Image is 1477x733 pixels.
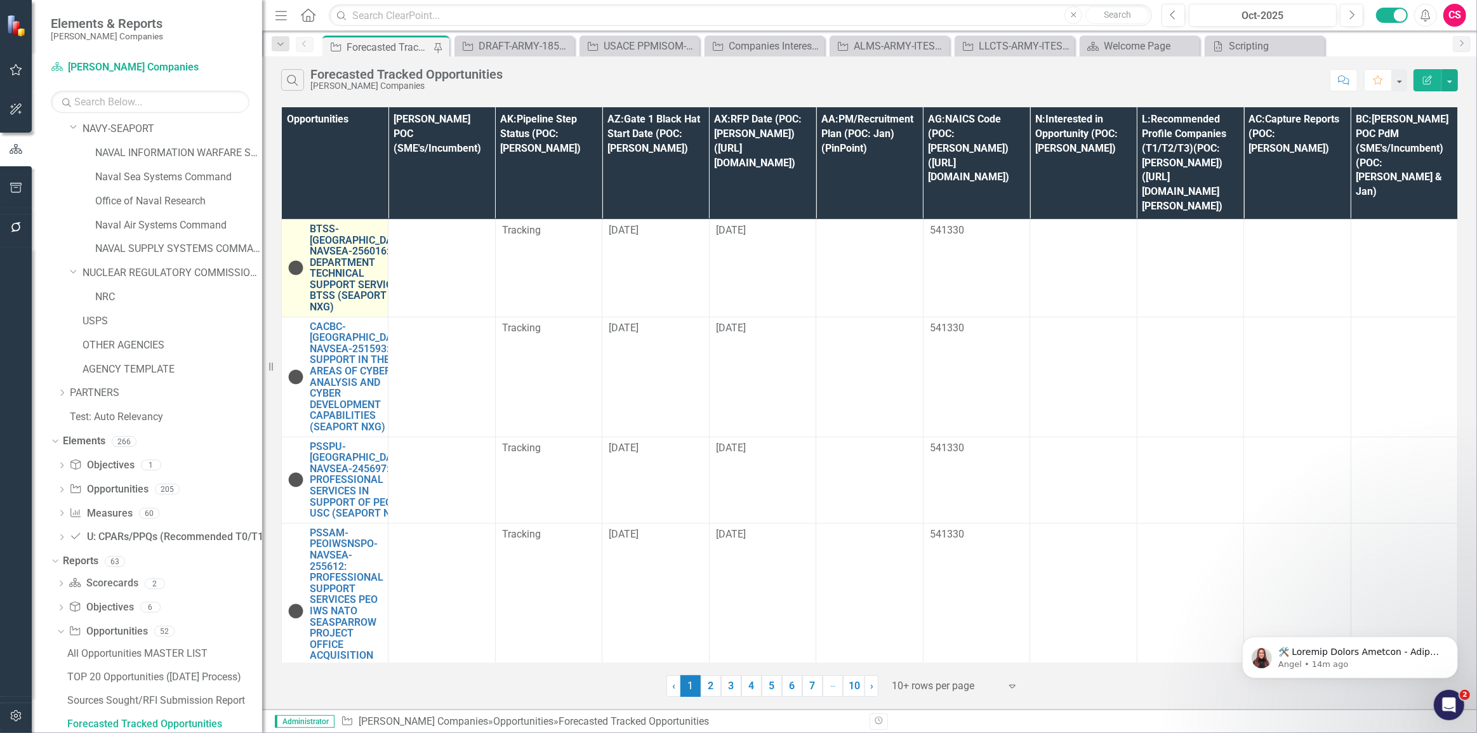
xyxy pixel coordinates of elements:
[141,460,161,471] div: 1
[341,715,860,729] div: » »
[708,38,821,54] a: Companies Interested Report
[6,14,29,36] img: ClearPoint Strategy
[958,38,1071,54] a: LLCTS-ARMY-ITES3 SB-205774 (Lifelong Learning Center Technical Support)
[139,508,159,518] div: 60
[388,317,495,437] td: Double-Click to Edit
[310,81,503,91] div: [PERSON_NAME] Companies
[83,362,262,377] a: AGENCY TEMPLATE
[816,437,923,523] td: Double-Click to Edit
[930,528,964,540] span: 541330
[388,437,495,523] td: Double-Click to Edit
[347,39,430,55] div: Forecasted Tracked Opportunities
[1137,523,1243,699] td: Double-Click to Edit
[716,322,746,334] span: [DATE]
[310,441,411,519] a: PSSPU-[GEOGRAPHIC_DATA]-NAVSEA-245697: PROFESSIONAL SERVICES IN SUPPORT OF PEO USC (SEAPORT NXG)
[288,369,303,385] img: Tracked
[1434,690,1464,720] iframe: Intercom live chat
[95,242,262,256] a: NAVAL SUPPLY SYSTEMS COMMAND
[701,675,721,697] a: 2
[70,410,262,425] a: Test: Auto Relevancy
[83,338,262,353] a: OTHER AGENCIES
[1443,4,1466,27] button: CS
[69,530,298,545] a: U: CPARs/PPQs (Recommended T0/T1/T2/T3)
[329,4,1152,27] input: Search ClearPoint...
[502,442,541,454] span: Tracking
[762,675,782,697] a: 5
[64,667,262,687] a: TOP 20 Opportunities ([DATE] Process)
[816,317,923,437] td: Double-Click to Edit
[1351,523,1457,699] td: Double-Click to Edit
[1351,317,1457,437] td: Double-Click to Edit
[923,317,1030,437] td: Double-Click to Edit
[67,648,262,659] div: All Opportunities MASTER LIST
[1030,523,1137,699] td: Double-Click to Edit
[359,715,488,727] a: [PERSON_NAME] Companies
[1030,317,1137,437] td: Double-Click to Edit
[69,576,138,591] a: Scorecards
[979,38,1071,54] div: LLCTS-ARMY-ITES3 SB-205774 (Lifelong Learning Center Technical Support)
[67,718,262,730] div: Forecasted Tracked Opportunities
[1351,437,1457,523] td: Double-Click to Edit
[609,224,639,236] span: [DATE]
[83,122,262,136] a: NAVY-SEAPORT
[709,437,816,523] td: Double-Click to Edit
[602,317,709,437] td: Double-Click to Edit
[602,219,709,317] td: Double-Click to Edit
[870,680,873,692] span: ›
[816,523,923,699] td: Double-Click to Edit
[83,314,262,329] a: USPS
[502,322,541,334] span: Tracking
[709,219,816,317] td: Double-Click to Edit
[802,675,823,697] a: 7
[69,482,148,497] a: Opportunities
[1223,610,1477,699] iframe: Intercom notifications message
[709,523,816,699] td: Double-Click to Edit
[1244,219,1351,317] td: Double-Click to Edit
[1030,437,1137,523] td: Double-Click to Edit
[583,38,696,54] a: USACE PPMISOM-ARMY-ITES3 SB-163262 (Usace Program And Project Management Information System Opera...
[310,527,383,695] a: PSSAM-PEOIWSNSPO-NAVSEA-255612: PROFESSIONAL SUPPORT SERVICES PEO IWS NATO SEASPARROW PROJECT OFF...
[923,437,1030,523] td: Double-Click to Edit
[741,675,762,697] a: 4
[672,680,675,692] span: ‹
[64,644,262,664] a: All Opportunities MASTER LIST
[816,219,923,317] td: Double-Click to Edit
[716,528,746,540] span: [DATE]
[495,437,602,523] td: Double-Click to Edit
[479,38,571,54] div: DRAFT-ARMY-185605-UNITED STATES ARMY JOINT PROGRAM EXECUTIVE OFFICE CHEMICAL BIOLOGICAL RADIOLOGI...
[154,626,175,637] div: 52
[923,219,1030,317] td: Double-Click to Edit
[288,472,303,487] img: Tracked
[559,715,709,727] div: Forecasted Tracked Opportunities
[95,194,262,209] a: Office of Naval Research
[95,146,262,161] a: NAVAL INFORMATION WARFARE SYSTEMS COMMAND
[275,715,334,728] span: Administrator
[67,695,262,706] div: Sources Sought/RFI Submission Report
[1104,10,1131,20] span: Search
[1351,219,1457,317] td: Double-Click to Edit
[95,218,262,233] a: Naval Air Systems Command
[51,91,249,113] input: Search Below...
[51,31,163,41] small: [PERSON_NAME] Companies
[930,442,964,454] span: 541330
[69,624,147,639] a: Opportunities
[83,266,262,281] a: NUCLEAR REGULATORY COMMISSION-[PERSON_NAME]
[69,506,132,521] a: Measures
[51,16,163,31] span: Elements & Reports
[282,317,388,437] td: Double-Click to Edit Right Click for Context Menu
[64,690,262,711] a: Sources Sought/RFI Submission Report
[1229,38,1321,54] div: Scripting
[105,556,125,567] div: 63
[923,523,1030,699] td: Double-Click to Edit
[502,224,541,236] span: Tracking
[1193,8,1332,23] div: Oct-2025
[288,260,303,275] img: Tracked
[1083,38,1196,54] a: Welcome Page
[1030,219,1137,317] td: Double-Click to Edit
[1244,437,1351,523] td: Double-Click to Edit
[388,523,495,699] td: Double-Click to Edit
[502,528,541,540] span: Tracking
[782,675,802,697] a: 6
[310,223,411,313] a: BTSS-[GEOGRAPHIC_DATA]-NAVSEA-256016: B DEPARTMENT TECHNICAL SUPPORT SERVICES BTSS (SEAPORT NXG)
